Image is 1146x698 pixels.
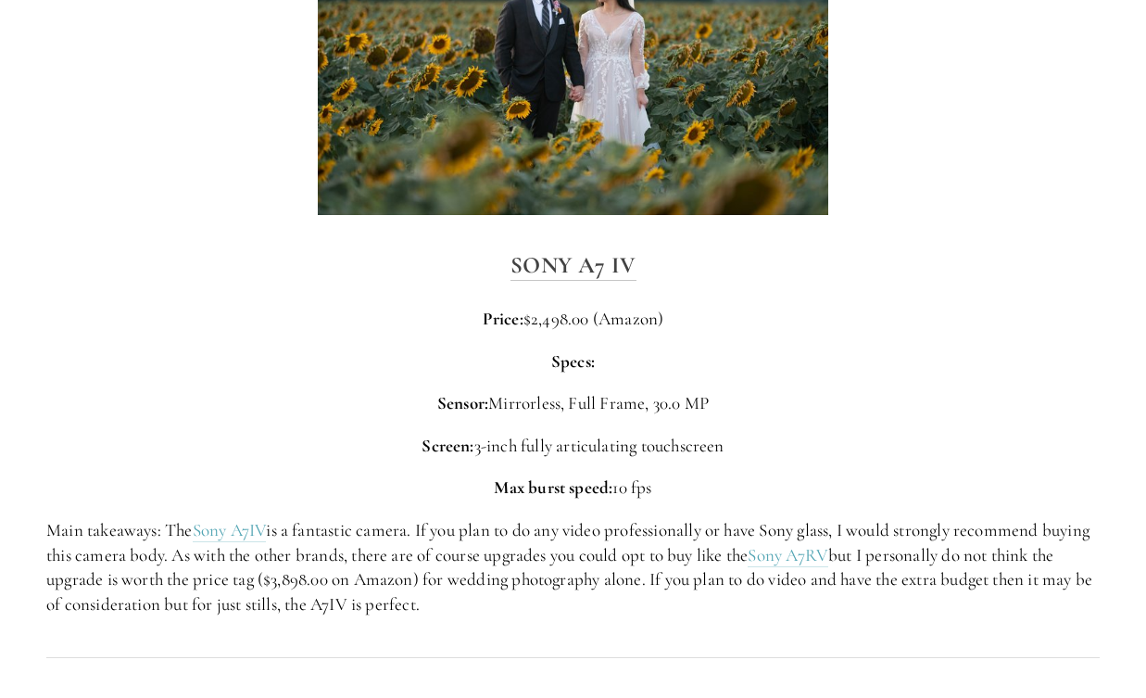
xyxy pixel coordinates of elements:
strong: Sony A7 IV [510,251,636,279]
strong: Sensor: [437,392,488,413]
a: Sony A7 IV [510,251,636,281]
p: Main takeaways: The is a fantastic camera. If you plan to do any video professionally or have Son... [46,518,1100,616]
p: $2,498.00 (Amazon) [46,307,1100,332]
strong: Screen: [422,435,473,456]
p: Mirrorless, Full Frame, 30.0 MP [46,391,1100,416]
a: Sony A7RV [748,544,828,567]
strong: Price: [483,308,523,329]
strong: Specs: [551,350,595,372]
strong: Max burst speed: [494,476,612,498]
p: 10 fps [46,476,1100,501]
p: 3-inch fully articulating touchscreen [46,434,1100,459]
a: Sony A7IV [193,519,267,542]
